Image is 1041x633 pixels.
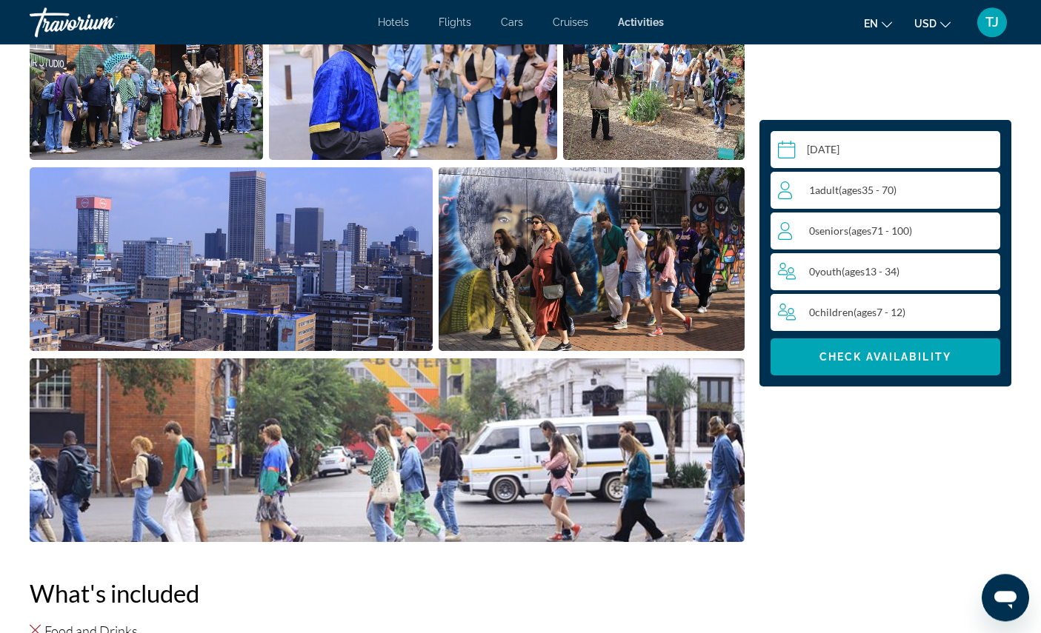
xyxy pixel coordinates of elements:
[914,13,951,34] button: Change currency
[857,306,877,318] span: ages
[553,16,588,28] a: Cruises
[439,167,745,352] button: Open full-screen image slider
[501,16,523,28] a: Cars
[809,224,912,237] span: 0
[815,306,854,318] span: Children
[771,172,1000,331] button: Travelers: 1 adult, 0 children
[982,574,1029,621] iframe: Button to launch messaging window
[809,306,905,318] span: 0
[378,16,409,28] a: Hotels
[864,18,878,30] span: en
[864,13,892,34] button: Change language
[30,358,745,543] button: Open full-screen image slider
[842,265,899,278] span: ( 13 - 34)
[839,184,897,196] span: ( 35 - 70)
[30,3,178,41] a: Travorium
[771,338,1000,375] button: Check Availability
[815,224,848,237] span: Seniors
[845,265,865,278] span: ages
[851,224,871,237] span: ages
[819,351,951,363] span: Check Availability
[809,184,897,196] span: 1
[914,18,937,30] span: USD
[842,184,862,196] span: ages
[30,167,433,352] button: Open full-screen image slider
[973,7,1011,38] button: User Menu
[30,578,745,608] h2: What's included
[618,16,664,28] a: Activities
[815,184,839,196] span: Adult
[985,15,999,30] span: TJ
[848,224,912,237] span: ( 71 - 100)
[809,265,899,278] span: 0
[815,265,842,278] span: Youth
[854,306,905,318] span: ( 7 - 12)
[439,16,471,28] a: Flights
